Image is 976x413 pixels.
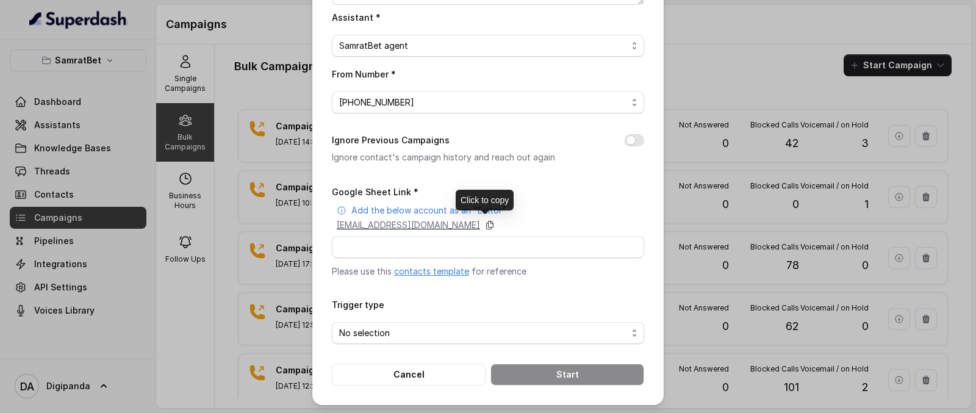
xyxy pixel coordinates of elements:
span: SamratBet agent [339,38,627,53]
p: Ignore contact's campaign history and reach out again [332,150,605,165]
span: [PHONE_NUMBER] [339,95,627,110]
label: Ignore Previous Campaigns [332,133,450,148]
div: Click to copy [456,190,514,210]
p: [EMAIL_ADDRESS][DOMAIN_NAME] [337,219,480,231]
button: SamratBet agent [332,35,644,57]
p: Add the below account as an "Editor" [351,204,506,217]
button: Cancel [332,364,486,386]
label: Trigger type [332,300,384,310]
label: Google Sheet Link * [332,187,418,197]
a: contacts template [394,266,469,276]
button: Start [490,364,644,386]
button: No selection [332,322,644,344]
p: Please use this for reference [332,265,644,278]
label: From Number * [332,69,396,79]
label: Assistant * [332,12,381,23]
button: [PHONE_NUMBER] [332,92,644,113]
span: No selection [339,326,627,340]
